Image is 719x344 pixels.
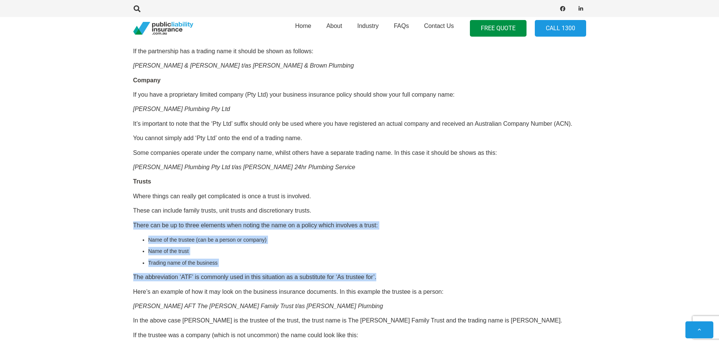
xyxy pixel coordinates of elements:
p: The abbreviation ‘ATF’ is commonly used in this situation as a substitute for ‘As trustee for’. [133,273,586,281]
a: Industry [349,15,386,42]
li: Trading name of the business [148,259,586,267]
p: Where things can really get complicated is once a trust is involved. [133,192,586,201]
strong: Trusts [133,178,151,185]
span: Home [295,23,311,29]
span: Industry [357,23,379,29]
em: [PERSON_NAME] Plumbing Pty Ltd t/as [PERSON_NAME] 24hr Plumbing Service [133,164,356,170]
p: If the partnership has a trading name it should be shown as follows: [133,47,586,56]
li: Name of the trustee (can be a person or company) [148,236,586,244]
em: [PERSON_NAME] Plumbing Pty Ltd [133,106,230,112]
p: You cannot simply add ‘Pty Ltd’ onto the end of a trading name. [133,134,586,142]
em: [PERSON_NAME] & [PERSON_NAME] t/as [PERSON_NAME] & Brown Plumbing [133,62,354,69]
p: There can be up to three elements when noting the name on a policy which involves a trust: [133,221,586,230]
li: Name of the trust [148,247,586,255]
a: FAQs [386,15,416,42]
a: pli_logotransparent [133,22,193,35]
a: Home [288,15,319,42]
strong: Company [133,77,161,83]
a: LinkedIn [576,3,586,14]
p: It’s important to note that the ‘Pty Ltd’ suffix should only be used where you have registered an... [133,120,586,128]
a: Search [130,5,145,12]
span: FAQs [394,23,409,29]
a: Contact Us [416,15,461,42]
a: FREE QUOTE [470,20,527,37]
p: If you have a proprietary limited company (Pty Ltd) your business insurance policy should show yo... [133,91,586,99]
a: Facebook [557,3,568,14]
p: These can include family trusts, unit trusts and discretionary trusts. [133,207,586,215]
p: Here’s an example of how it may look on the business insurance documents. In this example the tru... [133,288,586,296]
span: Contact Us [424,23,454,29]
p: Some companies operate under the company name, whilst others have a separate trading name. In thi... [133,149,586,157]
em: [PERSON_NAME] AFT The [PERSON_NAME] Family Trust t/as [PERSON_NAME] Plumbing [133,303,383,309]
a: About [319,15,350,42]
span: About [326,23,342,29]
a: Back to top [685,321,713,338]
p: If the trustee was a company (which is not uncommon) the name could look like this: [133,331,586,339]
p: In the above case [PERSON_NAME] is the trustee of the trust, the trust name is The [PERSON_NAME] ... [133,316,586,325]
a: Call 1300 [535,20,586,37]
